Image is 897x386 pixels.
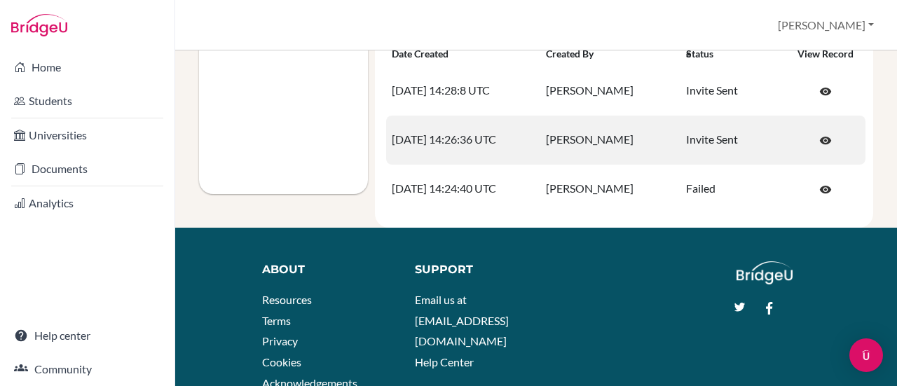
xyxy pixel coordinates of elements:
td: Failed [680,165,786,214]
a: Click to open the record on its current state [804,78,847,104]
a: Resources [262,293,312,306]
div: Open Intercom Messenger [849,338,883,372]
a: Students [3,87,172,115]
span: visibility [819,85,832,98]
a: Click to open the record on its current state [804,176,847,202]
img: logo_white@2x-f4f0deed5e89b7ecb1c2cc34c3e3d731f90f0f143d5ea2071677605dd97b5244.png [737,261,793,284]
span: visibility [819,184,832,196]
div: About [262,261,383,278]
td: [DATE] 14:28:8 UTC [386,67,540,116]
a: Documents [3,155,172,183]
td: Invite Sent [680,116,786,165]
a: Help center [3,322,172,350]
a: Privacy [262,334,298,347]
div: Support [415,261,523,278]
a: Email us at [EMAIL_ADDRESS][DOMAIN_NAME] [415,293,509,347]
a: Universities [3,121,172,149]
td: [PERSON_NAME] [540,116,680,165]
td: Invite Sent [680,67,786,116]
a: Help Center [415,355,474,368]
a: Community [3,355,172,383]
td: [PERSON_NAME] [540,67,680,116]
a: Home [3,53,172,81]
a: Analytics [3,189,172,217]
a: Terms [262,314,291,327]
td: [DATE] 14:24:40 UTC [386,165,540,214]
td: [PERSON_NAME] [540,165,680,214]
a: Click to open the record on its current state [804,127,847,153]
a: Cookies [262,355,301,368]
img: Bridge-U [11,14,67,36]
td: [DATE] 14:26:36 UTC [386,116,540,165]
button: [PERSON_NAME] [772,12,880,39]
span: visibility [819,135,832,147]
